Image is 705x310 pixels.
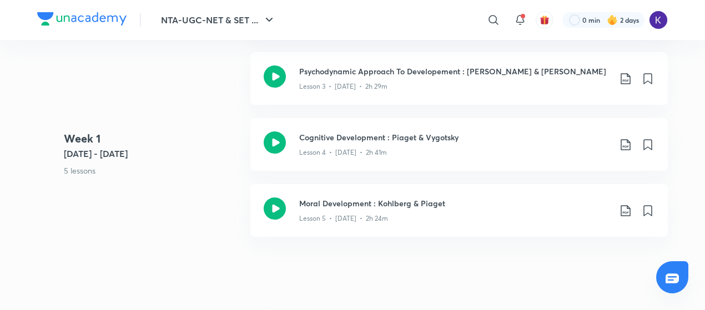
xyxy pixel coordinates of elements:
[64,147,241,160] h5: [DATE] - [DATE]
[299,197,610,209] h3: Moral Development : Kohlberg & Piaget
[37,12,127,28] a: Company Logo
[250,118,668,184] a: Cognitive Development : Piaget & VygotskyLesson 4 • [DATE] • 2h 41m
[540,15,550,25] img: avatar
[536,11,553,29] button: avatar
[649,11,668,29] img: kanishka hemani
[299,131,610,143] h3: Cognitive Development : Piaget & Vygotsky
[299,214,388,223] p: Lesson 5 • [DATE] • 2h 24m
[299,65,610,77] h3: Psychodynamic Approach To Developement : [PERSON_NAME] & [PERSON_NAME]
[154,9,283,31] button: NTA-UGC-NET & SET ...
[607,14,618,26] img: streak
[299,82,387,92] p: Lesson 3 • [DATE] • 2h 29m
[64,130,241,147] h4: Week 1
[250,52,668,118] a: Psychodynamic Approach To Developement : [PERSON_NAME] & [PERSON_NAME]Lesson 3 • [DATE] • 2h 29m
[37,12,127,26] img: Company Logo
[299,148,387,157] p: Lesson 4 • [DATE] • 2h 41m
[250,184,668,250] a: Moral Development : Kohlberg & PiagetLesson 5 • [DATE] • 2h 24m
[64,165,241,176] p: 5 lessons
